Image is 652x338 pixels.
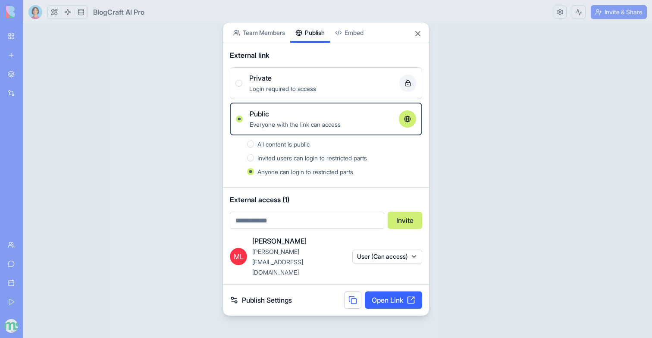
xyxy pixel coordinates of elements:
[330,22,369,43] button: Embed
[247,168,254,175] button: Anyone can login to restricted parts
[249,85,316,92] span: Login required to access
[236,116,243,122] button: PublicEveryone with the link can access
[252,236,307,246] span: [PERSON_NAME]
[414,29,422,38] button: Close
[250,121,341,128] span: Everyone with the link can access
[230,50,270,60] span: External link
[352,250,422,263] button: User (Can access)
[249,73,272,83] span: Private
[230,194,422,205] span: External access (1)
[250,109,269,119] span: Public
[230,248,247,265] span: ML
[235,80,242,87] button: PrivateLogin required to access
[257,141,310,148] span: All content is public
[228,22,290,43] button: Team Members
[252,248,303,276] span: [PERSON_NAME][EMAIL_ADDRESS][DOMAIN_NAME]
[247,154,254,161] button: Invited users can login to restricted parts
[388,212,422,229] button: Invite
[365,291,422,309] a: Open Link
[257,168,353,175] span: Anyone can login to restricted parts
[257,154,367,162] span: Invited users can login to restricted parts
[230,295,292,305] a: Publish Settings
[247,141,254,147] button: All content is public
[290,22,330,43] button: Publish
